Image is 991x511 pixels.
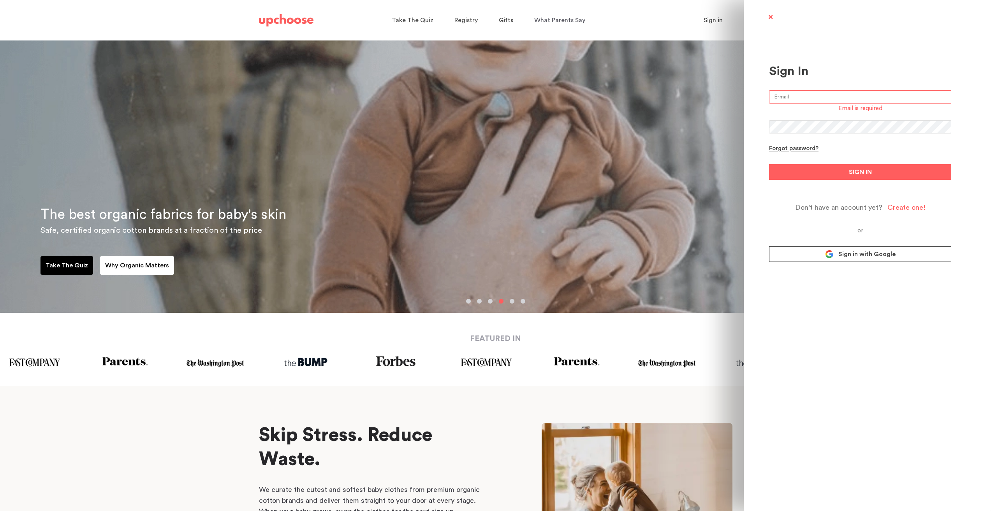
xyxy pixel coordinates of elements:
input: E-mail [769,90,951,104]
span: or [852,228,869,234]
div: Email is required [838,105,882,112]
button: SIGN IN [769,164,951,180]
span: Don't have an account yet? [795,203,882,212]
div: Sign In [769,64,951,79]
div: Create one! [887,203,926,212]
span: Sign in with Google [838,250,896,258]
div: Forgot password? [769,145,818,153]
span: SIGN IN [849,167,872,177]
a: Sign in with Google [769,246,951,262]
